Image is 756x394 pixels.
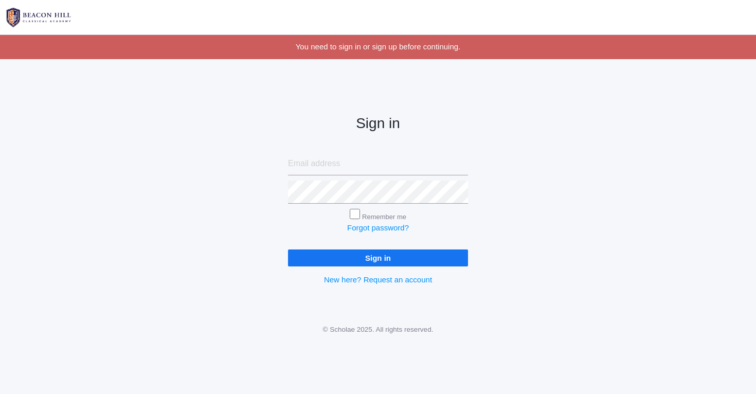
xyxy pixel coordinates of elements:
[288,249,468,266] input: Sign in
[288,116,468,132] h2: Sign in
[288,152,468,175] input: Email address
[324,275,432,284] a: New here? Request an account
[362,213,406,221] label: Remember me
[347,223,409,232] a: Forgot password?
